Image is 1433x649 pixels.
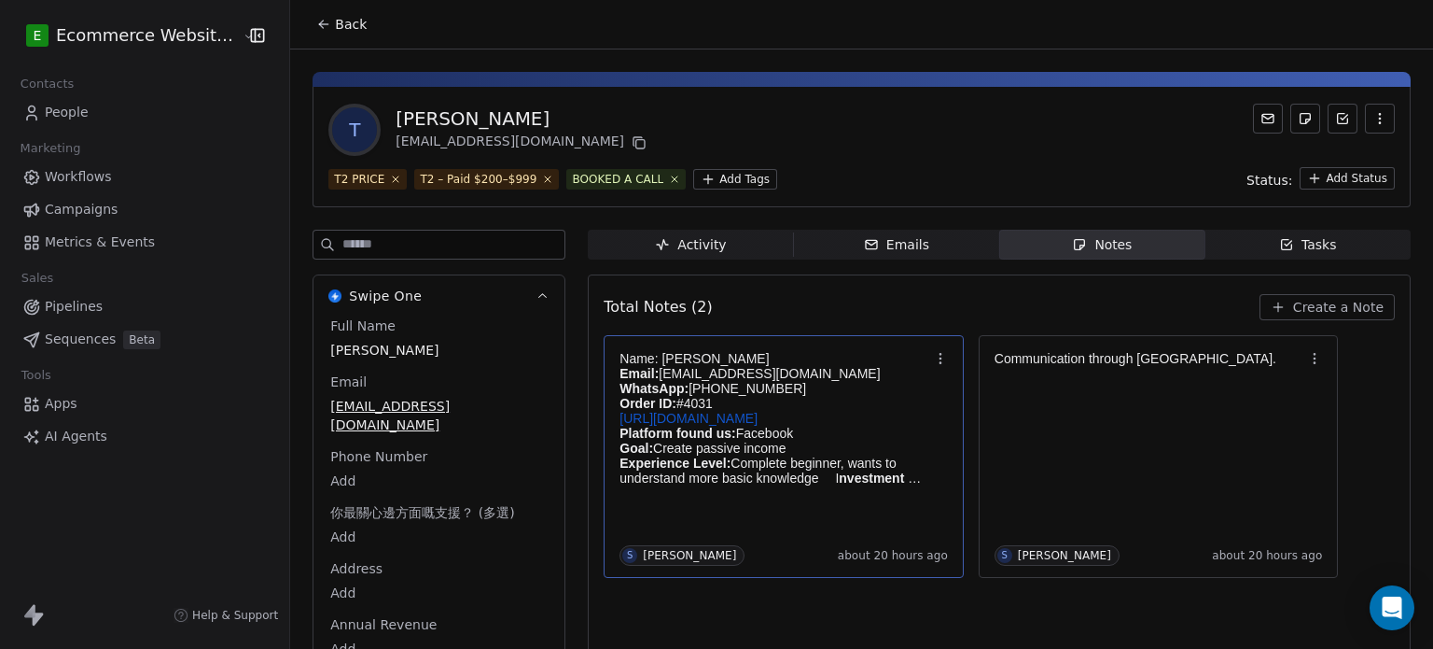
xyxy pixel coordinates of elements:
span: Create a Note [1293,298,1384,317]
span: 你最關心邊方面嘅支援？ (多選) [327,503,518,522]
span: Campaigns [45,200,118,219]
button: Add Status [1300,167,1395,190]
div: [PERSON_NAME] [396,106,650,132]
a: Metrics & Events [15,227,274,258]
span: Total Notes (2) [604,296,712,318]
p: Complete beginner, wants to understand more basic knowledge I Below $10,000 | Wants to try and se... [619,456,929,486]
a: People [15,97,274,128]
strong: Email: [619,366,659,381]
div: S [627,548,633,563]
div: Tasks [1279,235,1337,255]
span: [PERSON_NAME] [330,341,548,360]
span: [EMAIL_ADDRESS][DOMAIN_NAME] [330,397,548,434]
span: Tools [13,361,59,389]
span: Status: [1246,171,1292,190]
div: Emails [864,235,929,255]
span: Address [327,559,386,578]
span: Add [330,528,548,546]
a: Apps [15,388,274,419]
span: AI Agents [45,427,107,446]
div: BOOKED A CALL [572,171,663,188]
p: Communication through [GEOGRAPHIC_DATA]. [995,351,1304,366]
button: Swipe OneSwipe One [313,275,564,317]
div: [PERSON_NAME] [1018,549,1111,562]
p: #4031 [619,396,929,411]
div: [PERSON_NAME] [643,549,736,562]
span: Email [327,373,370,391]
span: about 20 hours ago [1212,548,1322,563]
span: Ecommerce Website Builder [56,23,238,48]
span: Metrics & Events [45,233,155,252]
div: T2 PRICE [334,171,384,188]
span: People [45,103,89,122]
p: [PHONE_NUMBER] [619,381,929,396]
p: Create passive income [619,441,929,456]
span: Swipe One [349,287,422,305]
button: Create a Note [1259,294,1395,320]
strong: WhatsApp: [619,381,689,396]
span: Sales [13,264,62,292]
span: Back [335,15,367,34]
span: Full Name [327,317,399,335]
span: Add [330,584,548,602]
p: [EMAIL_ADDRESS][DOMAIN_NAME] [619,366,929,381]
button: Back [305,7,378,41]
a: SequencesBeta [15,324,274,355]
div: [EMAIL_ADDRESS][DOMAIN_NAME] [396,132,650,154]
button: EEcommerce Website Builder [22,20,230,51]
strong: Goal: [619,441,653,456]
a: AI Agents [15,421,274,452]
div: Open Intercom Messenger [1370,586,1414,630]
span: Add [330,472,548,490]
div: Activity [655,235,726,255]
span: about 20 hours ago [838,548,948,563]
span: T [332,107,377,152]
span: Phone Number [327,447,431,466]
span: Beta [123,331,160,349]
a: Workflows [15,162,274,192]
div: T2 – Paid $200–$999 [420,171,536,188]
a: [URL][DOMAIN_NAME] [619,411,758,426]
span: Sequences [45,330,116,349]
div: S [1002,548,1008,563]
a: Campaigns [15,194,274,225]
p: Facebook [619,426,929,441]
span: Workflows [45,167,112,187]
span: Contacts [12,70,82,98]
img: Swipe One [328,289,341,303]
strong: Platform found us: [619,426,735,441]
span: Pipelines [45,297,103,317]
button: Add Tags [693,169,777,190]
span: Help & Support [192,608,278,623]
strong: Experience Level: [619,456,730,471]
a: Help & Support [174,608,278,623]
span: E [34,26,42,45]
span: Apps [45,394,77,414]
a: Pipelines [15,291,274,322]
span: Annual Revenue [327,615,440,634]
span: Marketing [12,134,89,162]
strong: Order ID: [619,396,676,411]
p: Name: [PERSON_NAME] [619,351,929,366]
